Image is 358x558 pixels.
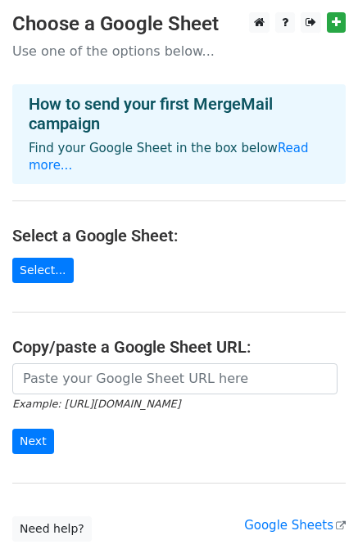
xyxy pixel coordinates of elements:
input: Next [12,429,54,454]
h4: Copy/paste a Google Sheet URL: [12,337,346,357]
small: Example: [URL][DOMAIN_NAME] [12,398,180,410]
p: Use one of the options below... [12,43,346,60]
h4: How to send your first MergeMail campaign [29,94,329,133]
a: Google Sheets [244,518,346,533]
p: Find your Google Sheet in the box below [29,140,329,174]
a: Need help? [12,516,92,542]
input: Paste your Google Sheet URL here [12,363,338,394]
iframe: Chat Widget [276,479,358,558]
h3: Choose a Google Sheet [12,12,346,36]
h4: Select a Google Sheet: [12,226,346,245]
a: Read more... [29,141,309,173]
a: Select... [12,258,74,283]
